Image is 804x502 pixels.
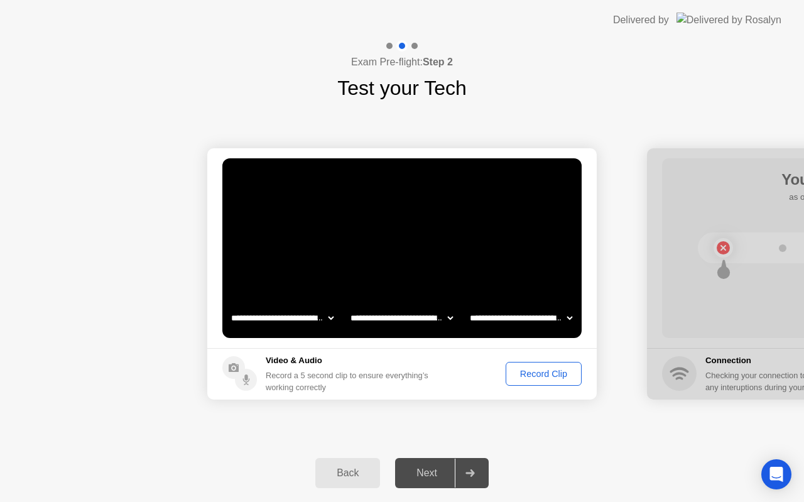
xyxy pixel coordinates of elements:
button: Next [395,458,489,488]
select: Available cameras [229,305,336,330]
button: Back [315,458,380,488]
img: Delivered by Rosalyn [676,13,781,27]
h4: Exam Pre-flight: [351,55,453,70]
h1: Test your Tech [337,73,467,103]
div: Delivered by [613,13,669,28]
div: Back [319,467,376,479]
div: Next [399,467,455,479]
select: Available speakers [348,305,455,330]
select: Available microphones [467,305,575,330]
b: Step 2 [423,57,453,67]
div: Record Clip [510,369,577,379]
div: Record a 5 second clip to ensure everything’s working correctly [266,369,433,393]
h5: Video & Audio [266,354,433,367]
button: Record Clip [506,362,582,386]
div: Open Intercom Messenger [761,459,791,489]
